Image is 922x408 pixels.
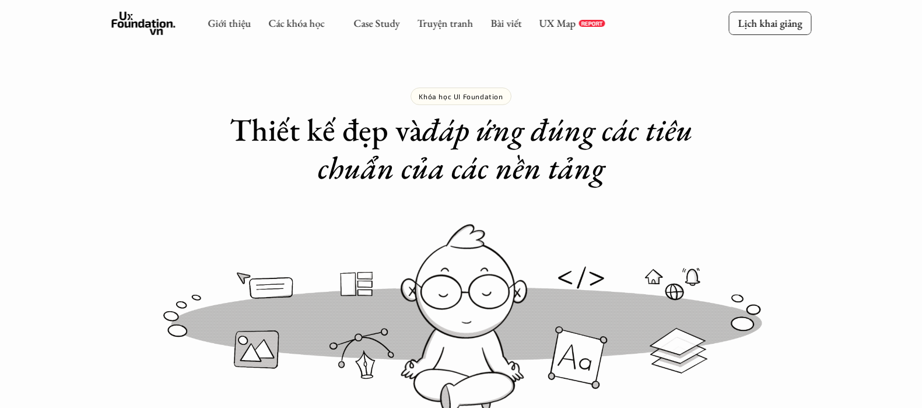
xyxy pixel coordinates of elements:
h1: Thiết kế đẹp và [228,111,695,187]
a: REPORT [579,20,605,27]
a: Truyện tranh [417,16,473,30]
em: đáp ứng đúng các tiêu chuẩn của các nền tảng [318,109,700,188]
a: Case Study [353,16,399,30]
p: Khóa học UI Foundation [419,92,503,100]
a: Các khóa học [268,16,324,30]
p: Lịch khai giảng [738,16,802,30]
p: REPORT [581,20,602,27]
a: Giới thiệu [208,16,251,30]
a: Lịch khai giảng [728,12,811,34]
a: Bài viết [490,16,521,30]
a: UX Map [539,16,576,30]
